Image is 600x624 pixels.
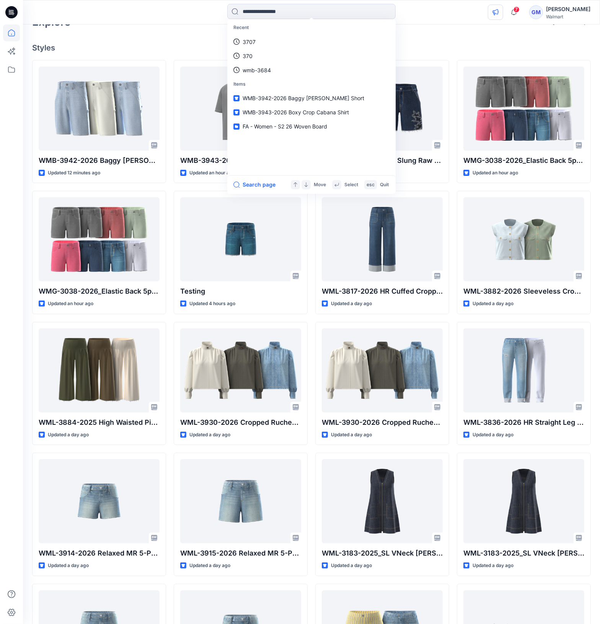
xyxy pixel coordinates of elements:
p: WML-3183-2025_SL VNeck [PERSON_NAME] Mini Dress [322,548,443,559]
p: Updated 12 minutes ago [48,169,100,177]
a: WMB-3942-2026 Baggy Carpenter Short [39,67,160,151]
p: Updated an hour ago [473,169,518,177]
a: WML-3183-2025_SL VNeck ALine Mini Dress [463,459,584,543]
p: WML-3915-2026 Relaxed MR 5-Pkt Short 4_5inseam [180,548,301,559]
div: Walmart [546,14,590,19]
a: WML-3914-2026 Relaxed MR 5-Pkt Short 2_5inseam [39,459,160,543]
a: WML-3817-2026 HR Cuffed Cropped Wide Leg_ [322,197,443,281]
a: WML-3884-2025 High Waisted Pintuck Culottes [39,328,160,413]
p: Updated a day ago [473,300,514,308]
p: Select [344,181,358,189]
button: Search page [233,180,276,189]
span: 7 [514,6,520,13]
a: WMG-3038-2026_Elastic Back 5pkt Denim Shorts 3 Inseam - Cost Opt [39,197,160,281]
h4: Styles [32,43,591,52]
p: WMG-3038-2026_Elastic Back 5pkt Denim Shorts 3 Inseam - Cost Opt [39,286,160,297]
p: WML-3884-2025 High Waisted Pintuck Culottes [39,417,160,428]
p: WMG-3038-2026_Elastic Back 5pkt Denim Shorts 3 Inseam [463,155,584,166]
a: WML-3882-2026 Sleeveless Crop Top [463,197,584,281]
p: Move [314,181,326,189]
p: 3707 [243,38,256,46]
div: [PERSON_NAME] [546,5,590,14]
p: Quit [380,181,389,189]
p: Updated a day ago [473,562,514,570]
a: WML-3915-2026 Relaxed MR 5-Pkt Short 4_5inseam [180,459,301,543]
p: Updated a day ago [331,431,372,439]
p: Updated a day ago [189,431,230,439]
a: WML-3183-2025_SL VNeck ALine Mini Dress [322,459,443,543]
a: Testing [180,197,301,281]
span: WMB-3942-2026 Baggy [PERSON_NAME] Short [243,95,364,101]
p: esc [367,181,375,189]
p: Updated an hour ago [189,169,235,177]
p: WMB-3942-2026 Baggy [PERSON_NAME] Short [39,155,160,166]
p: Updated a day ago [331,300,372,308]
p: Updated an hour ago [48,300,93,308]
p: Updated 4 hours ago [189,300,235,308]
a: WML-3930-2026 Cropped Ruched Jacket [322,328,443,413]
p: Recent [229,21,394,35]
p: WML-3817-2026 HR Cuffed Cropped Wide Leg_ [322,286,443,297]
span: FA - Women - S2 26 Woven Board [243,123,327,130]
p: WML-3836-2026 HR Straight Leg Cuffed Crop [PERSON_NAME] [463,417,584,428]
a: WMB-3943-2026 Boxy Crop Cabana Shirt [229,105,394,119]
a: wmb-3684 [229,63,394,77]
span: WMB-3943-2026 Boxy Crop Cabana Shirt [243,109,349,115]
p: Updated a day ago [473,431,514,439]
p: WML-3930-2026 Cropped Ruched Jacket [180,417,301,428]
p: Updated a day ago [48,431,89,439]
p: Testing [180,286,301,297]
a: WMG-3038-2026_Elastic Back 5pkt Denim Shorts 3 Inseam [463,67,584,151]
p: Updated a day ago [331,562,372,570]
p: Updated a day ago [189,562,230,570]
a: WML-3930-2026 Cropped Ruched Jacket [180,328,301,413]
p: WML-3930-2026 Cropped Ruched Jacket [322,417,443,428]
h2: Explore [32,16,71,28]
a: 3707 [229,35,394,49]
p: 370 [243,52,253,60]
p: Updated a day ago [48,562,89,570]
a: WMB-3942-2026 Baggy [PERSON_NAME] Short [229,91,394,105]
a: FA - Women - S2 26 Woven Board [229,119,394,133]
a: WML-3836-2026 HR Straight Leg Cuffed Crop Jean [463,328,584,413]
p: Items [229,77,394,91]
a: WMB-3943-2026 Boxy Crop Cabana Shirt [180,67,301,151]
p: WML-3914-2026 Relaxed MR 5-Pkt Short 2_5inseam [39,548,160,559]
p: wmb-3684 [243,66,271,74]
a: 370 [229,49,394,63]
p: WML-3183-2025_SL VNeck [PERSON_NAME] Mini Dress [463,548,584,559]
div: GM [529,5,543,19]
p: WMB-3943-2026 Boxy Crop Cabana Shirt [180,155,301,166]
p: WML-3882-2026 Sleeveless Crop Top [463,286,584,297]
